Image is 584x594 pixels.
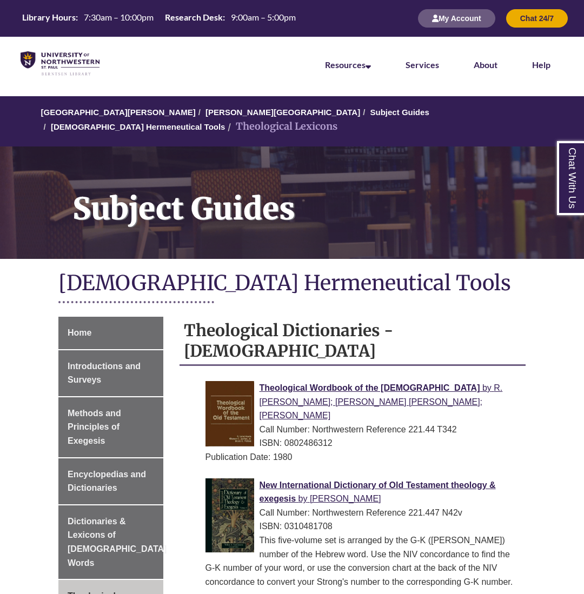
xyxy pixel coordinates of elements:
a: My Account [418,14,495,23]
div: Call Number: Northwestern Reference 221.44 T342 [205,423,517,437]
span: Dictionaries & Lexicons of [DEMOGRAPHIC_DATA] Words [68,517,167,568]
span: 9:00am – 5:00pm [231,12,296,22]
button: My Account [418,9,495,28]
a: Dictionaries & Lexicons of [DEMOGRAPHIC_DATA] Words [58,505,163,579]
table: Hours Today [18,11,300,25]
span: Home [68,328,91,337]
a: Services [406,59,439,70]
div: ISBN: 0310481708 [205,519,517,533]
span: Theological Wordbook of the [DEMOGRAPHIC_DATA] [260,383,480,392]
a: Introductions and Surveys [58,350,163,396]
span: New International Dictionary of Old Testament theology & exegesis [260,480,496,504]
a: [PERSON_NAME][GEOGRAPHIC_DATA] [205,108,360,117]
a: Encyclopedias and Dictionaries [58,458,163,504]
span: Methods and Principles of Exegesis [68,409,121,445]
a: [DEMOGRAPHIC_DATA] Hermeneutical Tools [51,122,225,131]
div: Publication Date: 1980 [205,450,517,464]
button: Chat 24/7 [506,9,568,28]
span: R. [PERSON_NAME]; [PERSON_NAME] [PERSON_NAME]; [PERSON_NAME] [260,383,503,420]
a: [GEOGRAPHIC_DATA][PERSON_NAME] [41,108,196,117]
span: [PERSON_NAME] [310,494,381,503]
a: Methods and Principles of Exegesis [58,397,163,457]
a: Subject Guides [370,108,429,117]
div: ISBN: 0802486312 [205,436,517,450]
span: by [482,383,492,392]
span: 7:30am – 10:00pm [84,12,154,22]
a: Resources [325,59,371,70]
h2: Theological Dictionaries - [DEMOGRAPHIC_DATA] [180,317,526,366]
div: Call Number: Northwestern Reference 221.447 N42v [205,506,517,520]
a: Theological Wordbook of the [DEMOGRAPHIC_DATA] by R. [PERSON_NAME]; [PERSON_NAME] [PERSON_NAME]; ... [260,383,503,420]
span: by [298,494,308,503]
th: Research Desk: [161,11,227,23]
a: Home [58,317,163,349]
img: UNWSP Library Logo [21,51,99,76]
a: New International Dictionary of Old Testament theology & exegesis by [PERSON_NAME] [260,480,496,504]
a: Chat 24/7 [506,14,568,23]
li: Theological Lexicons [225,119,337,135]
h1: [DEMOGRAPHIC_DATA] Hermeneutical Tools [58,270,526,298]
th: Library Hours: [18,11,79,23]
span: Encyclopedias and Dictionaries [68,470,146,493]
div: This five-volume set is arranged by the G-K ([PERSON_NAME]) number of the Hebrew word. Use the NI... [205,533,517,589]
a: Help [532,59,550,70]
a: Hours Today [18,11,300,26]
span: Introductions and Surveys [68,362,141,385]
a: About [474,59,497,70]
h1: Subject Guides [61,146,584,245]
